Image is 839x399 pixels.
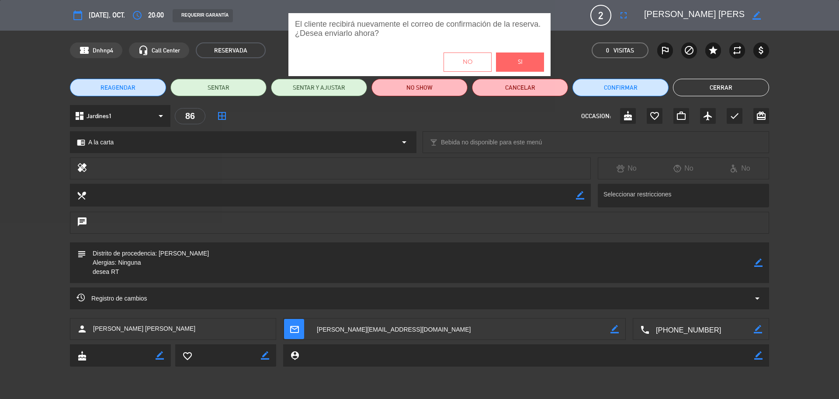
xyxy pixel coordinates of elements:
span: No [463,57,472,67]
button: Si [496,52,544,72]
span: El cliente recibirá nuevamente el correo de confirmación de la reserva. [295,20,544,29]
span: ¿Desea enviarlo ahora? [295,29,544,38]
span: Si [518,57,523,67]
button: No [444,52,492,72]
